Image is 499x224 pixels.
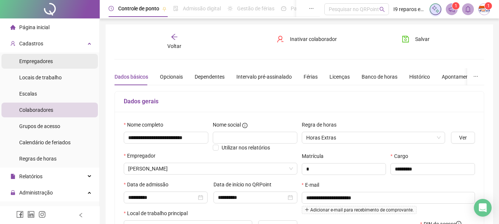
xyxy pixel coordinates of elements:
[19,123,60,129] span: Grupos de acesso
[451,132,475,144] button: Ver
[442,73,476,81] div: Apontamentos
[467,68,484,85] button: ellipsis
[465,6,471,13] span: bell
[277,35,284,43] span: user-delete
[173,6,178,11] span: file-done
[379,7,385,12] span: search
[452,2,459,10] sup: 1
[485,2,492,10] sup: Atualize o seu contato no menu Meus Dados
[115,73,148,81] div: Dados básicos
[171,33,178,41] span: arrow-left
[124,97,475,106] h5: Dados gerais
[19,24,49,30] span: Página inicial
[128,163,293,174] span: MARCOS ALVES DA SILVA
[237,6,274,11] span: Gestão de férias
[27,211,35,218] span: linkedin
[19,58,53,64] span: Empregadores
[409,73,430,81] div: Histórico
[236,73,292,81] div: Intervalo pré-assinalado
[162,7,167,11] span: pushpin
[455,3,457,8] span: 1
[19,41,43,46] span: Cadastros
[10,190,16,195] span: lock
[390,152,413,160] label: Cargo
[78,213,83,218] span: left
[305,207,309,212] span: plus
[124,152,160,160] label: Empregador
[19,173,42,179] span: Relatórios
[290,35,337,43] span: Inativar colaborador
[306,132,441,143] span: Horas Extras
[19,75,62,80] span: Locais de trabalho
[10,25,16,30] span: home
[362,73,397,81] div: Banco de horas
[183,6,221,11] span: Admissão digital
[19,139,71,145] span: Calendário de feriados
[19,190,53,196] span: Administração
[402,35,409,43] span: save
[222,145,270,151] span: Utilizar nos relatórios
[10,41,16,46] span: user-add
[38,211,46,218] span: instagram
[124,209,192,217] label: Local de trabalho principal
[19,91,37,97] span: Escalas
[19,107,53,113] span: Colaboradores
[291,6,319,11] span: Painel do DP
[396,33,435,45] button: Salvar
[487,3,490,8] span: 1
[431,5,440,13] img: sparkle-icon.fc2bf0ac1784a2077858766a79e2daf3.svg
[329,73,350,81] div: Licenças
[304,73,318,81] div: Férias
[474,199,492,217] div: Open Intercom Messenger
[393,5,425,13] span: I9 reparos em Containers
[228,6,233,11] span: sun
[302,121,341,129] label: Regra de horas
[213,180,276,189] label: Data de início no QRPoint
[281,6,286,11] span: dashboard
[195,73,225,81] div: Dependentes
[124,180,173,189] label: Data de admissão
[473,74,478,79] span: ellipsis
[242,123,247,128] span: info-circle
[302,152,328,160] label: Matrícula
[415,35,430,43] span: Salvar
[124,121,168,129] label: Nome completo
[302,206,417,214] span: Adicionar e-mail para recebimento de comprovante.
[479,4,490,15] img: 90218
[16,211,24,218] span: facebook
[448,6,455,13] span: notification
[309,6,314,11] span: ellipsis
[167,43,181,49] span: Voltar
[10,174,16,179] span: file
[271,33,342,45] button: Inativar colaborador
[459,134,467,142] span: Ver
[302,181,324,189] label: E-mail
[109,6,114,11] span: clock-circle
[118,6,159,11] span: Controle de ponto
[160,73,183,81] div: Opcionais
[213,121,241,129] span: Nome social
[19,156,57,162] span: Regras de horas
